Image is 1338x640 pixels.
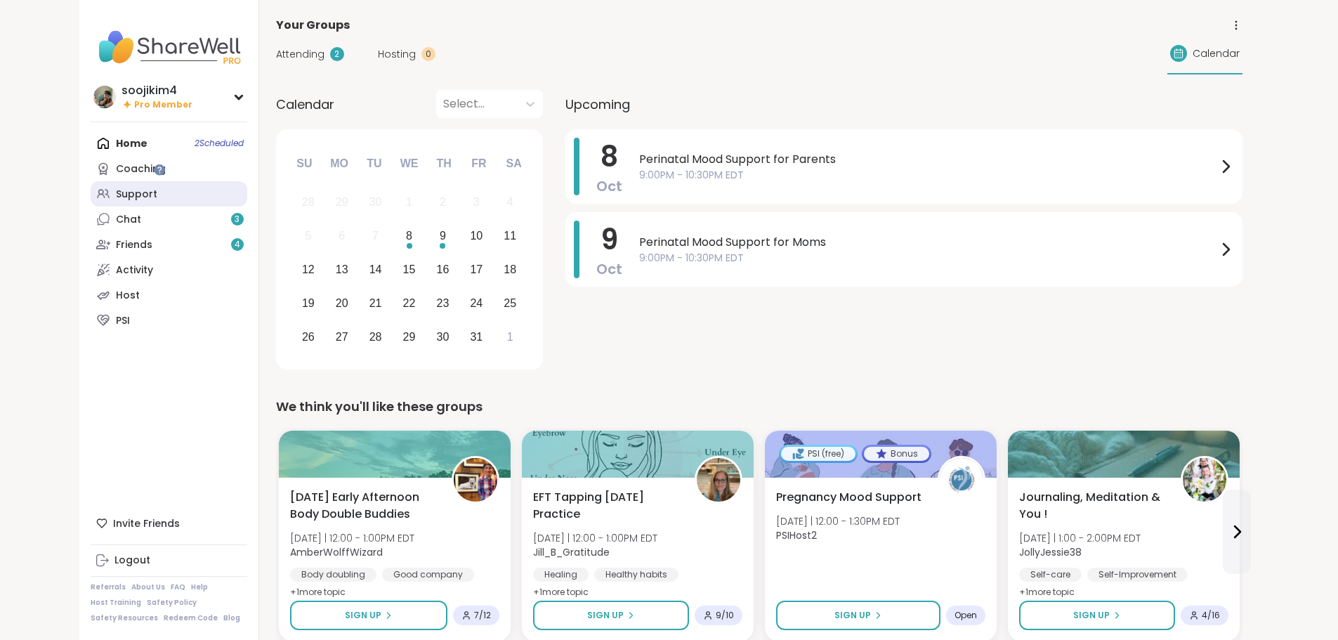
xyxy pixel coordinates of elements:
[533,545,610,559] b: Jill_B_Gratitude
[290,545,383,559] b: AmberWolffWizard
[504,260,516,279] div: 18
[93,86,116,108] img: soojikim4
[336,327,348,346] div: 27
[495,188,525,218] div: Not available Saturday, October 4th, 2025
[716,610,734,621] span: 9 / 10
[428,221,458,252] div: Choose Thursday, October 9th, 2025
[864,447,929,461] div: Bonus
[116,263,153,277] div: Activity
[393,148,424,179] div: We
[171,582,185,592] a: FAQ
[781,447,855,461] div: PSI (free)
[235,239,240,251] span: 4
[940,458,983,502] img: PSIHost2
[776,489,921,506] span: Pregnancy Mood Support
[154,164,165,176] iframe: Spotlight
[394,322,424,352] div: Choose Wednesday, October 29th, 2025
[276,397,1242,417] div: We think you'll like these groups
[336,260,348,279] div: 13
[406,226,412,245] div: 8
[302,294,315,313] div: 19
[305,226,311,245] div: 5
[428,322,458,352] div: Choose Thursday, October 30th, 2025
[596,176,622,196] span: Oct
[639,251,1217,266] span: 9:00PM - 10:30PM EDT
[134,99,192,111] span: Pro Member
[403,260,416,279] div: 15
[336,192,348,211] div: 29
[394,288,424,318] div: Choose Wednesday, October 22nd, 2025
[639,168,1217,183] span: 9:00PM - 10:30PM EDT
[394,221,424,252] div: Choose Wednesday, October 8th, 2025
[191,582,208,592] a: Help
[116,314,130,328] div: PSI
[91,207,247,232] a: Chat3
[360,188,391,218] div: Not available Tuesday, September 30th, 2025
[470,260,483,279] div: 17
[470,294,483,313] div: 24
[474,610,491,621] span: 7 / 12
[302,192,315,211] div: 28
[336,294,348,313] div: 20
[91,548,247,573] a: Logout
[403,294,416,313] div: 22
[1019,601,1175,630] button: Sign Up
[91,511,247,536] div: Invite Friends
[464,148,494,179] div: Fr
[122,83,192,98] div: soojikim4
[339,226,345,245] div: 6
[276,95,334,114] span: Calendar
[507,192,513,211] div: 4
[223,613,240,623] a: Blog
[437,327,450,346] div: 30
[1087,568,1188,582] div: Self-Improvement
[507,327,513,346] div: 1
[421,47,435,61] div: 0
[428,288,458,318] div: Choose Thursday, October 23rd, 2025
[565,95,630,114] span: Upcoming
[91,598,141,608] a: Host Training
[1073,609,1110,622] span: Sign Up
[461,188,492,218] div: Not available Friday, October 3rd, 2025
[116,238,152,252] div: Friends
[495,288,525,318] div: Choose Saturday, October 25th, 2025
[131,582,165,592] a: About Us
[394,188,424,218] div: Not available Wednesday, October 1st, 2025
[345,609,381,622] span: Sign Up
[294,288,324,318] div: Choose Sunday, October 19th, 2025
[1019,545,1082,559] b: JollyJessie38
[276,17,350,34] span: Your Groups
[327,221,357,252] div: Not available Monday, October 6th, 2025
[290,489,436,523] span: [DATE] Early Afternoon Body Double Buddies
[495,322,525,352] div: Choose Saturday, November 1st, 2025
[440,226,446,245] div: 9
[302,260,315,279] div: 12
[327,288,357,318] div: Choose Monday, October 20th, 2025
[1183,458,1226,502] img: JollyJessie38
[601,137,618,176] span: 8
[359,148,390,179] div: Tu
[378,47,416,62] span: Hosting
[955,610,977,621] span: Open
[776,528,817,542] b: PSIHost2
[91,282,247,308] a: Host
[428,188,458,218] div: Not available Thursday, October 2nd, 2025
[428,148,459,179] div: Th
[776,601,940,630] button: Sign Up
[533,489,679,523] span: EFT Tapping [DATE] Practice
[91,22,247,72] img: ShareWell Nav Logo
[394,255,424,285] div: Choose Wednesday, October 15th, 2025
[504,294,516,313] div: 25
[461,255,492,285] div: Choose Friday, October 17th, 2025
[289,148,320,179] div: Su
[428,255,458,285] div: Choose Thursday, October 16th, 2025
[470,327,483,346] div: 31
[403,327,416,346] div: 29
[91,156,247,181] a: Coaching
[294,221,324,252] div: Not available Sunday, October 5th, 2025
[91,613,158,623] a: Safety Resources
[91,582,126,592] a: Referrals
[116,162,166,176] div: Coaching
[834,609,871,622] span: Sign Up
[454,458,497,502] img: AmberWolffWizard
